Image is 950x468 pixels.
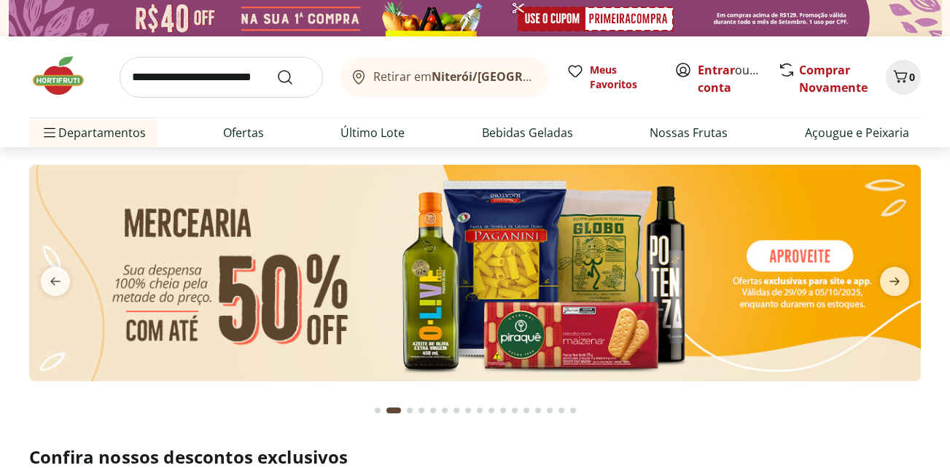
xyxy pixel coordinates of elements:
[223,124,264,141] a: Ofertas
[698,61,763,96] span: ou
[805,124,909,141] a: Açougue e Peixaria
[497,393,509,428] button: Go to page 11 from fs-carousel
[120,57,323,98] input: search
[532,393,544,428] button: Go to page 14 from fs-carousel
[868,267,921,296] button: next
[556,393,567,428] button: Go to page 16 from fs-carousel
[416,393,427,428] button: Go to page 4 from fs-carousel
[427,393,439,428] button: Go to page 5 from fs-carousel
[909,70,915,84] span: 0
[650,124,728,141] a: Nossas Frutas
[29,267,82,296] button: previous
[462,393,474,428] button: Go to page 8 from fs-carousel
[482,124,573,141] a: Bebidas Geladas
[451,393,462,428] button: Go to page 7 from fs-carousel
[521,393,532,428] button: Go to page 13 from fs-carousel
[886,60,921,95] button: Carrinho
[340,124,405,141] a: Último Lote
[29,54,102,98] img: Hortifruti
[544,393,556,428] button: Go to page 15 from fs-carousel
[486,393,497,428] button: Go to page 10 from fs-carousel
[41,115,58,150] button: Menu
[567,393,579,428] button: Go to page 17 from fs-carousel
[373,70,534,83] span: Retirar em
[439,393,451,428] button: Go to page 6 from fs-carousel
[404,393,416,428] button: Go to page 3 from fs-carousel
[698,62,778,95] a: Criar conta
[41,115,146,150] span: Departamentos
[567,63,657,92] a: Meus Favoritos
[799,62,868,95] a: Comprar Novamente
[590,63,657,92] span: Meus Favoritos
[474,393,486,428] button: Go to page 9 from fs-carousel
[509,393,521,428] button: Go to page 12 from fs-carousel
[29,165,921,381] img: mercearia
[432,69,598,85] b: Niterói/[GEOGRAPHIC_DATA]
[383,393,404,428] button: Current page from fs-carousel
[276,69,311,86] button: Submit Search
[340,57,549,98] button: Retirar emNiterói/[GEOGRAPHIC_DATA]
[372,393,383,428] button: Go to page 1 from fs-carousel
[698,62,735,78] a: Entrar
